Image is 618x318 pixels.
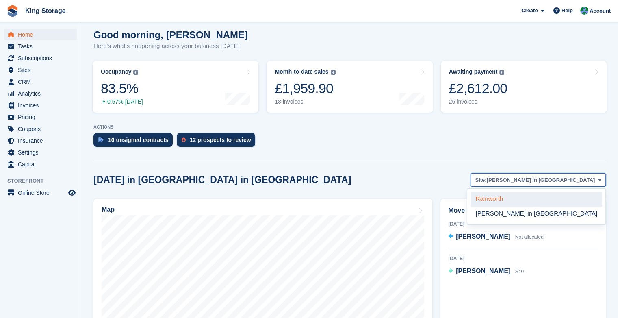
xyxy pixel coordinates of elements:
span: Coupons [18,123,67,135]
span: Help [562,7,573,15]
div: 18 invoices [275,98,335,105]
span: Insurance [18,135,67,146]
span: Capital [18,159,67,170]
h2: [DATE] in [GEOGRAPHIC_DATA] in [GEOGRAPHIC_DATA] [93,174,351,185]
a: [PERSON_NAME] in [GEOGRAPHIC_DATA] [471,207,602,221]
div: £1,959.90 [275,80,335,97]
a: menu [4,111,77,123]
img: icon-info-grey-7440780725fd019a000dd9b08b2336e03edf1995a4989e88bcd33f0948082b44.svg [331,70,336,75]
span: Settings [18,147,67,158]
img: icon-info-grey-7440780725fd019a000dd9b08b2336e03edf1995a4989e88bcd33f0948082b44.svg [499,70,504,75]
div: 83.5% [101,80,143,97]
span: Account [590,7,611,15]
div: Awaiting payment [449,68,498,75]
span: Not allocated [515,234,544,240]
span: Sites [18,64,67,76]
a: menu [4,147,77,158]
a: menu [4,135,77,146]
span: [PERSON_NAME] [456,233,510,240]
a: menu [4,41,77,52]
a: 10 unsigned contracts [93,133,177,151]
span: Storefront [7,177,81,185]
div: 26 invoices [449,98,507,105]
span: Create [521,7,538,15]
h1: Good morning, [PERSON_NAME] [93,29,248,40]
h2: Map [102,206,115,213]
a: 12 prospects to review [177,133,259,151]
div: 10 unsigned contracts [108,137,169,143]
img: icon-info-grey-7440780725fd019a000dd9b08b2336e03edf1995a4989e88bcd33f0948082b44.svg [133,70,138,75]
a: menu [4,52,77,64]
span: Home [18,29,67,40]
a: menu [4,187,77,198]
button: Site: [PERSON_NAME] in [GEOGRAPHIC_DATA] [471,173,606,187]
a: Occupancy 83.5% 0.57% [DATE] [93,61,258,113]
a: menu [4,64,77,76]
a: Preview store [67,188,77,198]
a: menu [4,100,77,111]
div: 0.57% [DATE] [101,98,143,105]
img: stora-icon-8386f47178a22dfd0bd8f6a31ec36ba5ce8667c1dd55bd0f319d3a0aa187defe.svg [7,5,19,17]
div: £2,612.00 [449,80,507,97]
a: [PERSON_NAME] S40 [448,266,524,277]
div: Occupancy [101,68,131,75]
h2: Move ins / outs [448,206,598,216]
p: Here's what's happening across your business [DATE] [93,41,248,51]
a: Rainworth [471,192,602,207]
div: [DATE] [448,220,598,228]
a: [PERSON_NAME] Not allocated [448,232,544,242]
span: [PERSON_NAME] in [GEOGRAPHIC_DATA] [487,176,595,184]
a: Month-to-date sales £1,959.90 18 invoices [267,61,432,113]
span: Tasks [18,41,67,52]
span: Subscriptions [18,52,67,64]
a: Awaiting payment £2,612.00 26 invoices [441,61,607,113]
div: Month-to-date sales [275,68,328,75]
span: S40 [515,269,524,274]
span: Invoices [18,100,67,111]
img: prospect-51fa495bee0391a8d652442698ab0144808aea92771e9ea1ae160a38d050c398.svg [182,137,186,142]
span: Analytics [18,88,67,99]
img: contract_signature_icon-13c848040528278c33f63329250d36e43548de30e8caae1d1a13099fd9432cc5.svg [98,137,104,142]
span: CRM [18,76,67,87]
div: 12 prospects to review [190,137,251,143]
a: menu [4,76,77,87]
a: menu [4,88,77,99]
p: ACTIONS [93,124,606,130]
div: [DATE] [448,255,598,262]
a: menu [4,29,77,40]
span: Pricing [18,111,67,123]
img: John King [580,7,588,15]
a: King Storage [22,4,69,17]
a: menu [4,159,77,170]
a: menu [4,123,77,135]
span: Online Store [18,187,67,198]
span: Site: [475,176,486,184]
span: [PERSON_NAME] [456,268,510,274]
